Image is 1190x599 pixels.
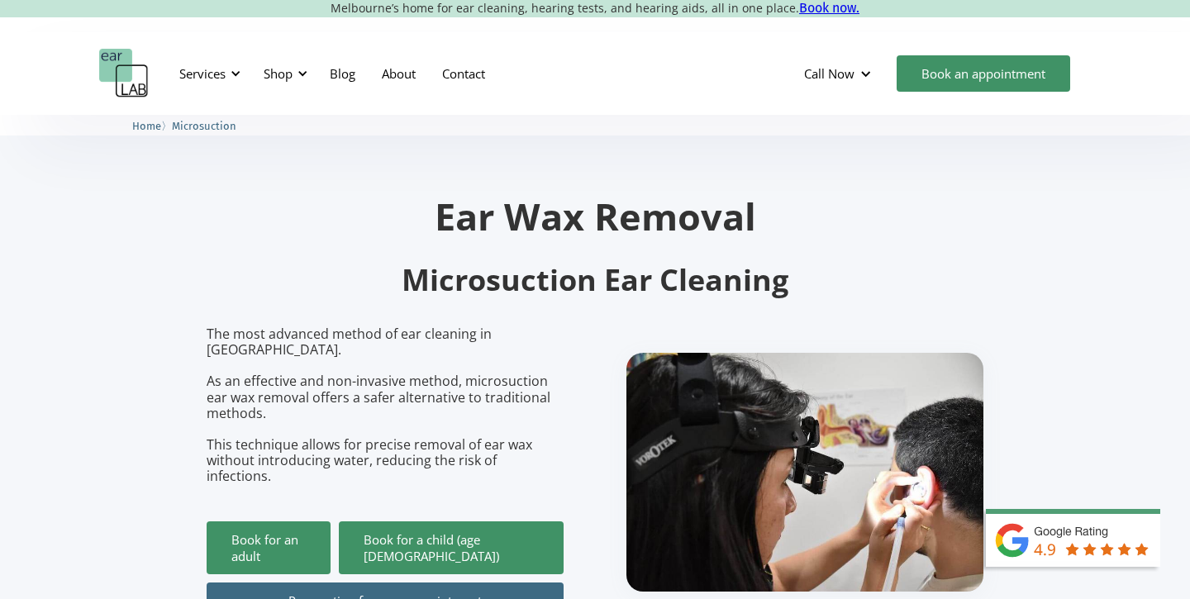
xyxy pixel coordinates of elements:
[264,65,293,82] div: Shop
[132,120,161,132] span: Home
[897,55,1070,92] a: Book an appointment
[317,50,369,97] a: Blog
[172,120,236,132] span: Microsuction
[207,521,331,574] a: Book for an adult
[339,521,564,574] a: Book for a child (age [DEMOGRAPHIC_DATA])
[99,49,149,98] a: home
[179,65,226,82] div: Services
[207,197,983,235] h1: Ear Wax Removal
[207,261,983,300] h2: Microsuction Ear Cleaning
[429,50,498,97] a: Contact
[132,117,172,135] li: 〉
[207,326,564,485] p: The most advanced method of ear cleaning in [GEOGRAPHIC_DATA]. As an effective and non-invasive m...
[626,353,983,592] img: boy getting ear checked.
[169,49,245,98] div: Services
[804,65,854,82] div: Call Now
[254,49,312,98] div: Shop
[132,117,161,133] a: Home
[369,50,429,97] a: About
[172,117,236,133] a: Microsuction
[791,49,888,98] div: Call Now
